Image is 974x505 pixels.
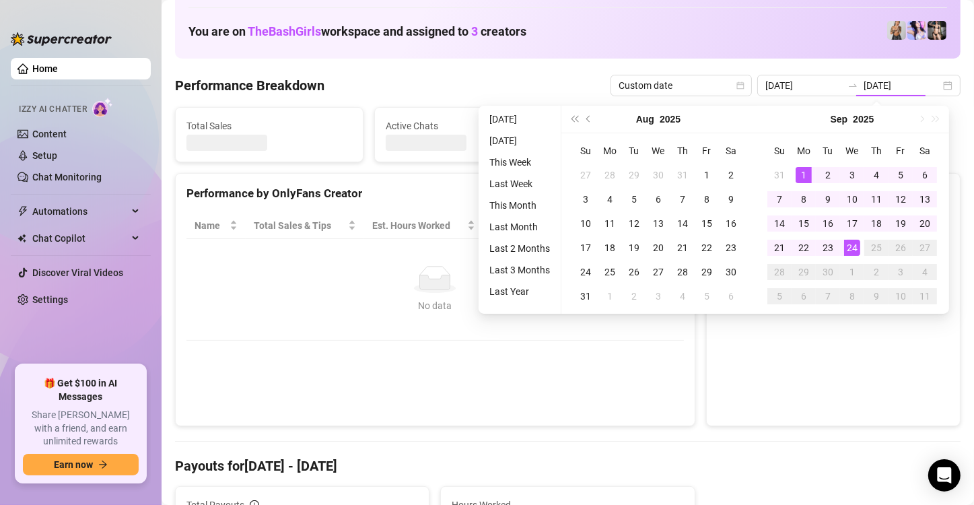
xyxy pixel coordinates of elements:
[765,78,842,93] input: Start date
[186,213,246,239] th: Name
[32,228,128,249] span: Chat Copilot
[175,457,961,475] h4: Payouts for [DATE] - [DATE]
[491,218,555,233] span: Sales / Hour
[386,119,551,133] span: Active Chats
[907,21,926,40] img: Ary
[175,76,324,95] h4: Performance Breakdown
[23,377,139,403] span: 🎁 Get $100 in AI Messages
[186,119,352,133] span: Total Sales
[11,32,112,46] img: logo-BBDzfeDw.svg
[581,218,664,233] span: Chat Conversion
[928,459,961,492] div: Open Intercom Messenger
[18,234,26,243] img: Chat Copilot
[248,24,321,38] span: TheBashGirls
[98,460,108,469] span: arrow-right
[186,184,684,203] div: Performance by OnlyFans Creator
[32,150,57,161] a: Setup
[887,21,906,40] img: BernadetteTur
[471,24,478,38] span: 3
[619,75,744,96] span: Custom date
[32,267,123,278] a: Discover Viral Videos
[54,459,93,470] span: Earn now
[18,206,28,217] span: thunderbolt
[32,129,67,139] a: Content
[718,184,949,203] div: Sales by OnlyFans Creator
[736,81,744,90] span: calendar
[483,213,573,239] th: Sales / Hour
[32,294,68,305] a: Settings
[32,201,128,222] span: Automations
[847,80,858,91] span: swap-right
[19,103,87,116] span: Izzy AI Chatter
[32,63,58,74] a: Home
[195,218,227,233] span: Name
[847,80,858,91] span: to
[928,21,946,40] img: Bonnie
[585,119,751,133] span: Messages Sent
[573,213,683,239] th: Chat Conversion
[23,454,139,475] button: Earn nowarrow-right
[188,24,526,39] h1: You are on workspace and assigned to creators
[246,213,364,239] th: Total Sales & Tips
[864,78,940,93] input: End date
[254,218,345,233] span: Total Sales & Tips
[200,298,670,313] div: No data
[23,409,139,448] span: Share [PERSON_NAME] with a friend, and earn unlimited rewards
[92,98,113,117] img: AI Chatter
[32,172,102,182] a: Chat Monitoring
[372,218,464,233] div: Est. Hours Worked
